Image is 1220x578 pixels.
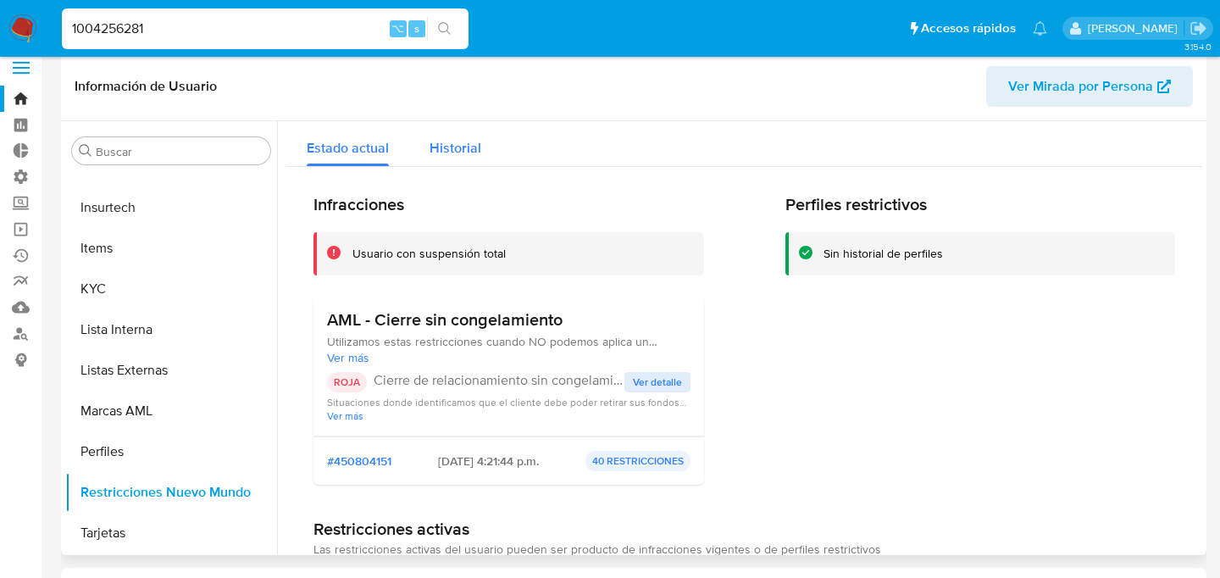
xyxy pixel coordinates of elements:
[1033,21,1047,36] a: Notificaciones
[65,391,277,431] button: Marcas AML
[1008,66,1153,107] span: Ver Mirada por Persona
[1189,19,1207,37] a: Salir
[75,78,217,95] h1: Información de Usuario
[391,20,404,36] span: ⌥
[65,431,277,472] button: Perfiles
[1088,20,1184,36] p: juan.calo@mercadolibre.com
[986,66,1193,107] button: Ver Mirada por Persona
[96,144,263,159] input: Buscar
[65,187,277,228] button: Insurtech
[414,20,419,36] span: s
[921,19,1016,37] span: Accesos rápidos
[65,513,277,553] button: Tarjetas
[62,18,469,40] input: Buscar usuario o caso...
[65,228,277,269] button: Items
[65,350,277,391] button: Listas Externas
[79,144,92,158] button: Buscar
[1184,40,1212,53] span: 3.154.0
[65,472,277,513] button: Restricciones Nuevo Mundo
[65,309,277,350] button: Lista Interna
[65,269,277,309] button: KYC
[427,17,462,41] button: search-icon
